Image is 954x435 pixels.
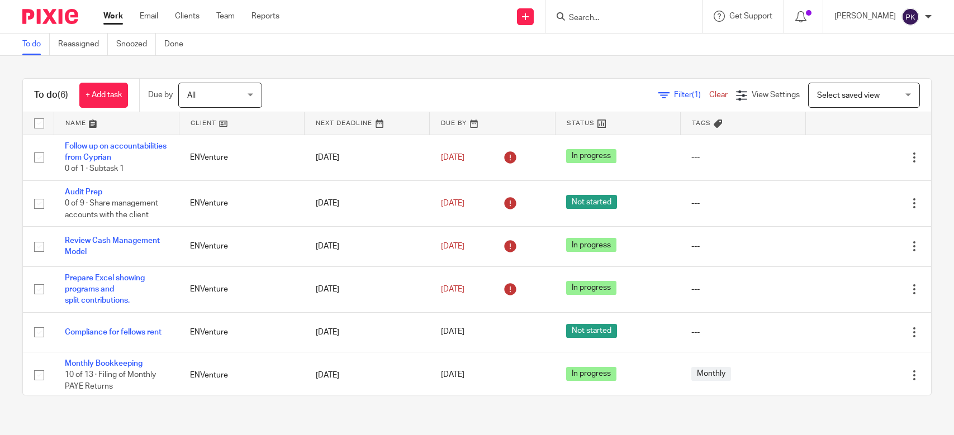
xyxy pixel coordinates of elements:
[441,328,464,336] span: [DATE]
[566,324,617,338] span: Not started
[305,180,430,226] td: [DATE]
[34,89,68,101] h1: To do
[65,165,124,173] span: 0 of 1 · Subtask 1
[79,83,128,108] a: + Add task
[691,284,794,295] div: ---
[568,13,668,23] input: Search
[22,9,78,24] img: Pixie
[65,360,143,367] a: Monthly Bookkeeping
[441,154,464,161] span: [DATE]
[164,34,192,55] a: Done
[65,328,162,336] a: Compliance for fellows rent
[441,199,464,207] span: [DATE]
[65,188,102,196] a: Audit Prep
[148,89,173,101] p: Due by
[179,266,304,312] td: ENVenture
[691,152,794,163] div: ---
[441,285,464,293] span: [DATE]
[752,91,800,99] span: View Settings
[305,227,430,266] td: [DATE]
[817,92,880,99] span: Select saved view
[216,11,235,22] a: Team
[175,11,200,22] a: Clients
[65,371,156,391] span: 10 of 13 · Filing of Monthly PAYE Returns
[691,367,731,381] span: Monthly
[305,352,430,398] td: [DATE]
[116,34,156,55] a: Snoozed
[692,91,701,99] span: (1)
[22,34,50,55] a: To do
[305,135,430,180] td: [DATE]
[65,237,160,256] a: Review Cash Management Model
[65,142,167,161] a: Follow up on accountabilities from Cyprian
[566,281,616,295] span: In progress
[441,242,464,250] span: [DATE]
[709,91,728,99] a: Clear
[566,367,616,381] span: In progress
[566,238,616,252] span: In progress
[179,352,304,398] td: ENVenture
[692,120,711,126] span: Tags
[691,327,794,338] div: ---
[187,92,196,99] span: All
[305,266,430,312] td: [DATE]
[103,11,123,22] a: Work
[179,312,304,352] td: ENVenture
[729,12,772,20] span: Get Support
[179,180,304,226] td: ENVenture
[65,274,145,305] a: Prepare Excel showing programs and split contributions.
[691,241,794,252] div: ---
[674,91,709,99] span: Filter
[691,198,794,209] div: ---
[441,371,464,379] span: [DATE]
[834,11,896,22] p: [PERSON_NAME]
[58,90,68,99] span: (6)
[251,11,279,22] a: Reports
[566,149,616,163] span: In progress
[179,227,304,266] td: ENVenture
[566,195,617,209] span: Not started
[305,312,430,352] td: [DATE]
[58,34,108,55] a: Reassigned
[65,199,158,219] span: 0 of 9 · Share management accounts with the client
[140,11,158,22] a: Email
[901,8,919,26] img: svg%3E
[179,135,304,180] td: ENVenture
